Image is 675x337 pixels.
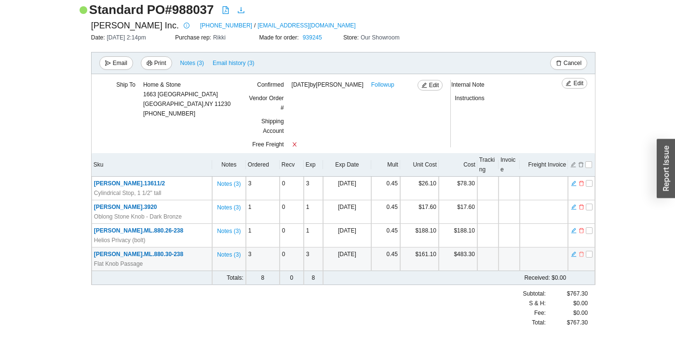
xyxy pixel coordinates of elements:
[524,274,550,281] span: Received:
[400,153,439,177] th: Unit Cost
[371,177,400,200] td: 0.45
[246,224,280,247] td: 1
[246,200,280,224] td: 1
[304,247,323,271] td: 3
[579,204,584,210] span: delete
[261,118,284,134] span: Shipping Account
[523,289,546,298] span: Subtotal:
[570,226,577,233] button: edit
[94,180,165,187] span: [PERSON_NAME].13611/2
[343,34,361,41] span: Store:
[361,34,400,41] span: Our Showroom
[573,78,583,88] span: Edit
[571,180,577,187] span: edit
[571,251,577,258] span: edit
[304,271,323,285] td: 8
[564,58,581,68] span: Cancel
[529,298,546,308] span: S & H:
[571,204,577,210] span: edit
[246,177,280,200] td: 3
[570,203,577,209] button: edit
[534,308,546,318] span: Fee :
[143,80,230,118] div: [PHONE_NUMBER]
[175,34,213,41] span: Purchase rep:
[570,160,577,167] button: edit
[280,153,304,177] th: Recv
[439,247,477,271] td: $483.30
[451,81,485,88] span: Internal Note
[421,82,427,89] span: edit
[280,224,304,247] td: 0
[304,200,323,224] td: 1
[216,249,241,256] button: Notes (3)
[520,153,568,177] th: Freight Invoice
[227,274,243,281] span: Totals:
[254,21,256,30] span: /
[200,21,252,30] a: [PHONE_NUMBER]
[323,224,371,247] td: [DATE]
[429,80,439,90] span: Edit
[570,179,577,186] button: edit
[400,177,439,200] td: $26.10
[180,58,204,65] button: Notes (3)
[99,56,133,70] button: sendEmail
[181,23,192,28] span: info-circle
[280,247,304,271] td: 0
[578,250,585,257] button: delete
[532,318,546,327] span: Total:
[303,34,322,41] a: 939245
[556,60,562,67] span: delete
[280,177,304,200] td: 0
[216,202,241,209] button: Notes (3)
[246,271,280,285] td: 8
[94,212,182,221] span: Oblong Stone Knob - Dark Bronze
[217,250,241,259] span: Notes ( 3 )
[546,318,588,327] div: $767.30
[455,95,484,102] span: Instructions
[179,19,192,32] button: info-circle
[217,179,241,189] span: Notes ( 3 )
[212,153,246,177] th: Notes
[213,34,226,41] span: Rikki
[439,200,477,224] td: $17.60
[477,153,499,177] th: Tracking
[323,177,371,200] td: [DATE]
[257,21,355,30] a: [EMAIL_ADDRESS][DOMAIN_NAME]
[323,153,371,177] th: Exp Date
[570,250,577,257] button: edit
[292,80,364,90] span: [DATE] by [PERSON_NAME]
[252,141,283,148] span: Free Freight
[546,298,588,308] div: $0.00
[154,58,166,68] span: Print
[578,179,585,186] button: delete
[371,80,394,90] a: Followup
[400,247,439,271] td: $161.10
[94,227,183,234] span: [PERSON_NAME].ML.880.26-238
[550,56,587,70] button: deleteCancel
[217,203,241,212] span: Notes ( 3 )
[280,200,304,224] td: 0
[259,34,301,41] span: Made for order:
[222,6,229,14] span: file-pdf
[94,259,143,269] span: Flat Knob Passage
[257,81,283,88] span: Confirmed
[213,58,255,68] span: Email history (3)
[323,247,371,271] td: [DATE]
[147,60,152,67] span: printer
[94,188,162,198] span: Cylindrical Stop, 1 1/2" tall
[566,80,571,87] span: edit
[91,34,107,41] span: Date:
[94,204,157,210] span: [PERSON_NAME].3920
[246,153,280,177] th: Ordered
[579,227,584,234] span: delete
[107,34,146,41] span: [DATE] 2:14pm
[371,247,400,271] td: 0.45
[280,271,304,285] td: 0
[237,6,245,16] a: download
[578,226,585,233] button: delete
[579,251,584,258] span: delete
[94,251,183,258] span: [PERSON_NAME].ML.880.30-238
[143,80,230,109] div: Home & Stone 1663 [GEOGRAPHIC_DATA] [GEOGRAPHIC_DATA] , NY 11230
[237,6,245,14] span: download
[212,56,255,70] button: Email history (3)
